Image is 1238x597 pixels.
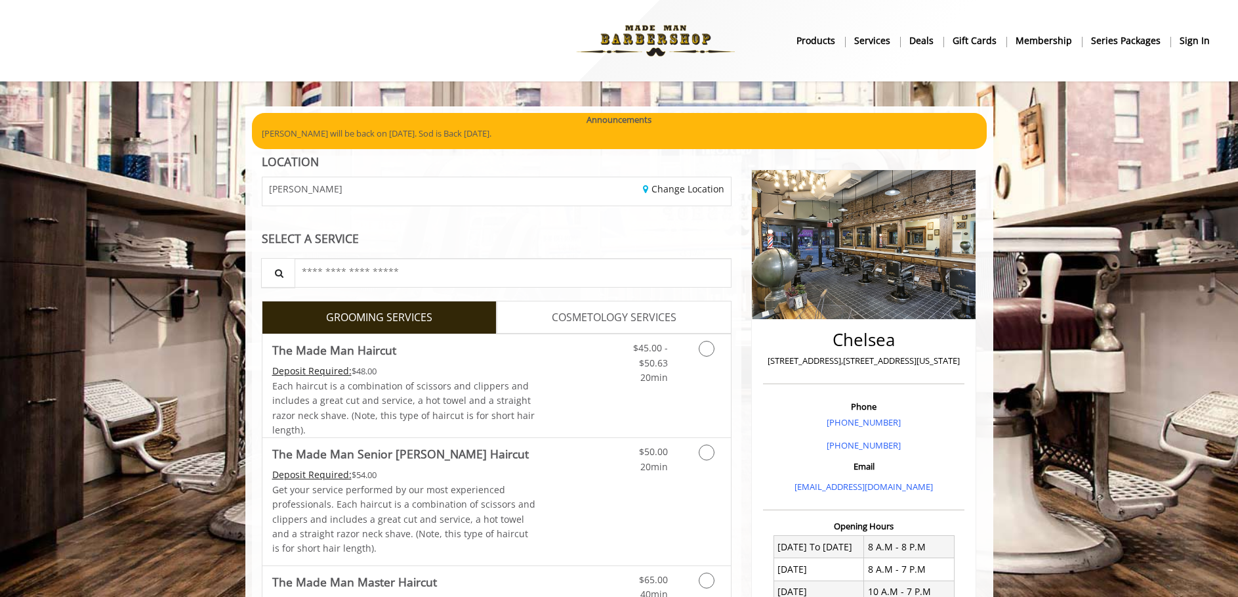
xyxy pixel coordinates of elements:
[272,468,352,481] span: This service needs some Advance to be paid before we block your appointment
[633,342,668,368] span: $45.00 - $50.63
[640,460,668,473] span: 20min
[854,33,890,48] b: Services
[640,371,668,384] span: 20min
[766,354,961,368] p: [STREET_ADDRESS],[STREET_ADDRESS][US_STATE]
[1082,31,1170,50] a: Series packagesSeries packages
[566,5,746,77] img: Made Man Barbershop logo
[1016,33,1072,48] b: Membership
[272,341,396,359] b: The Made Man Haircut
[827,416,901,428] a: [PHONE_NUMBER]
[943,31,1006,50] a: Gift cardsgift cards
[766,402,961,411] h3: Phone
[1180,33,1210,48] b: sign in
[1091,33,1161,48] b: Series packages
[774,536,864,558] td: [DATE] To [DATE]
[262,127,977,141] p: [PERSON_NAME] will be back on [DATE]. Sod is Back [DATE].
[552,309,676,326] span: COSMETOLOGY SERVICES
[326,309,432,326] span: GROOMING SERVICES
[269,184,342,194] span: [PERSON_NAME]
[272,573,437,591] b: The Made Man Master Haircut
[766,330,961,349] h2: Chelsea
[909,33,934,48] b: Deals
[272,468,536,482] div: $54.00
[787,31,845,50] a: Productsproducts
[774,558,864,581] td: [DATE]
[639,573,668,586] span: $65.00
[262,232,732,245] div: SELECT A SERVICE
[272,483,536,556] p: Get your service performed by our most experienced professionals. Each haircut is a combination o...
[766,462,961,471] h3: Email
[796,33,835,48] b: products
[587,113,651,127] b: Announcements
[272,365,352,377] span: This service needs some Advance to be paid before we block your appointment
[272,445,529,463] b: The Made Man Senior [PERSON_NAME] Haircut
[827,439,901,451] a: [PHONE_NUMBER]
[845,31,900,50] a: ServicesServices
[794,481,933,493] a: [EMAIL_ADDRESS][DOMAIN_NAME]
[262,154,319,169] b: LOCATION
[643,183,724,195] a: Change Location
[272,364,536,378] div: $48.00
[763,521,964,531] h3: Opening Hours
[261,258,295,288] button: Service Search
[639,445,668,458] span: $50.00
[864,558,955,581] td: 8 A.M - 7 P.M
[1170,31,1219,50] a: sign insign in
[900,31,943,50] a: DealsDeals
[953,33,997,48] b: gift cards
[864,536,955,558] td: 8 A.M - 8 P.M
[1006,31,1082,50] a: MembershipMembership
[272,380,535,436] span: Each haircut is a combination of scissors and clippers and includes a great cut and service, a ho...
